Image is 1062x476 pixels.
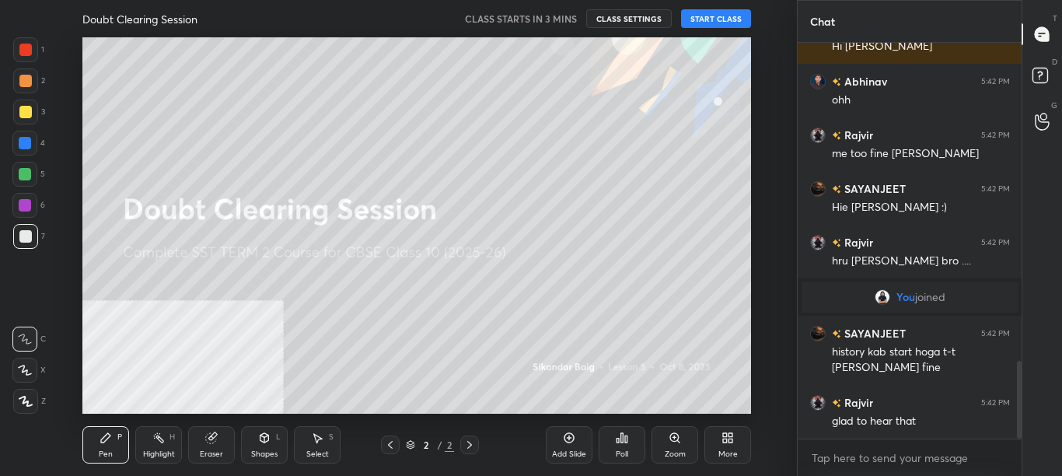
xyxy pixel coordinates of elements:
[832,146,1010,162] div: me too fine [PERSON_NAME]
[665,450,686,458] div: Zoom
[841,394,873,411] h6: Rajvir
[810,235,826,250] img: c58f1784ef4049b399c21c1a47f6a290.jpg
[12,162,45,187] div: 5
[13,389,46,414] div: Z
[832,131,841,140] img: no-rating-badge.077c3623.svg
[832,239,841,247] img: no-rating-badge.077c3623.svg
[832,39,1010,54] div: Hi [PERSON_NAME]
[169,433,175,441] div: H
[465,12,577,26] h5: CLASS STARTS IN 3 MINS
[832,414,1010,429] div: glad to hear that
[437,440,442,450] div: /
[718,450,738,458] div: More
[12,327,46,352] div: C
[143,450,175,458] div: Highlight
[832,399,841,408] img: no-rating-badge.077c3623.svg
[832,185,841,194] img: no-rating-badge.077c3623.svg
[1052,56,1057,68] p: D
[445,438,454,452] div: 2
[99,450,113,458] div: Pen
[798,43,1022,439] div: grid
[832,93,1010,108] div: ohh
[832,254,1010,269] div: hru [PERSON_NAME] bro ....
[798,1,847,42] p: Chat
[981,329,1010,338] div: 5:42 PM
[1051,100,1057,111] p: G
[12,193,45,218] div: 6
[117,433,122,441] div: P
[552,450,586,458] div: Add Slide
[13,37,44,62] div: 1
[841,325,906,341] h6: SAYANJEET
[616,450,628,458] div: Poll
[810,181,826,197] img: 599055bc1cb541b99b1a70a2069e4074.jpg
[810,395,826,411] img: c58f1784ef4049b399c21c1a47f6a290.jpg
[12,358,46,383] div: X
[832,360,1010,376] div: [PERSON_NAME] fine
[832,200,1010,215] div: Hie [PERSON_NAME] :)
[875,289,890,305] img: 0ff201b69d314e6aaef8e932575912d6.jpg
[981,77,1010,86] div: 5:42 PM
[915,291,945,303] span: joined
[841,127,873,143] h6: Rajvir
[13,68,45,93] div: 2
[981,238,1010,247] div: 5:42 PM
[276,433,281,441] div: L
[306,450,329,458] div: Select
[841,180,906,197] h6: SAYANJEET
[841,234,873,250] h6: Rajvir
[810,326,826,341] img: 599055bc1cb541b99b1a70a2069e4074.jpg
[13,100,45,124] div: 3
[13,224,45,249] div: 7
[810,74,826,89] img: 6b2e68e78a5e4de6a10315578e55fd5b.jpg
[841,73,887,89] h6: Abhinav
[418,440,434,450] div: 2
[586,9,672,28] button: CLASS SETTINGS
[981,184,1010,194] div: 5:42 PM
[832,345,1010,360] div: history kab start hoga t-t
[1053,12,1057,24] p: T
[981,131,1010,140] div: 5:42 PM
[810,128,826,143] img: c58f1784ef4049b399c21c1a47f6a290.jpg
[200,450,223,458] div: Eraser
[82,12,197,26] h4: Doubt Clearing Session
[681,9,751,28] button: START CLASS
[12,131,45,156] div: 4
[251,450,278,458] div: Shapes
[832,330,841,338] img: no-rating-badge.077c3623.svg
[896,291,915,303] span: You
[832,78,841,86] img: no-rating-badge.077c3623.svg
[981,398,1010,408] div: 5:42 PM
[329,433,334,441] div: S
